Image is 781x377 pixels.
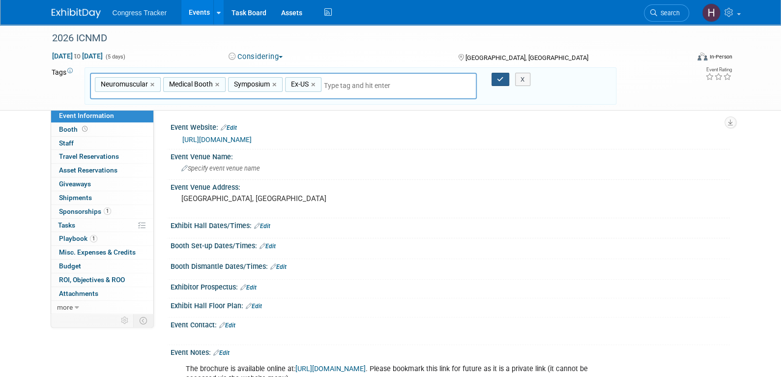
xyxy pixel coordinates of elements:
img: Format-Inperson.png [697,53,707,60]
img: Heather Jones [702,3,721,22]
div: Event Venue Address: [171,180,730,192]
div: In-Person [709,53,732,60]
a: Attachments [51,287,153,300]
span: Event Information [59,112,114,119]
a: Sponsorships1 [51,205,153,218]
span: Tasks [58,221,75,229]
div: Event Notes: [171,345,730,358]
span: Giveaways [59,180,91,188]
div: Booth Set-up Dates/Times: [171,238,730,251]
span: Booth not reserved yet [80,125,89,133]
a: × [311,79,318,90]
a: Giveaways [51,177,153,191]
div: Event Website: [171,120,730,133]
a: Edit [213,349,230,356]
span: [GEOGRAPHIC_DATA], [GEOGRAPHIC_DATA] [465,54,588,61]
span: Budget [59,262,81,270]
a: [URL][DOMAIN_NAME] [295,365,366,373]
div: Event Rating [705,67,731,72]
span: [DATE] [DATE] [52,52,103,60]
a: × [272,79,279,90]
pre: [GEOGRAPHIC_DATA], [GEOGRAPHIC_DATA] [181,194,393,203]
div: Event Venue Name: [171,149,730,162]
span: Sponsorships [59,207,111,215]
button: Considering [225,52,287,62]
a: Edit [260,243,276,250]
span: Medical Booth [167,79,213,89]
img: ExhibitDay [52,8,101,18]
div: Event Format [631,51,732,66]
span: Ex-US [289,79,309,89]
span: Search [657,9,680,17]
span: Asset Reservations [59,166,117,174]
div: Exhibitor Prospectus: [171,280,730,292]
a: [URL][DOMAIN_NAME] [182,136,252,144]
a: Edit [246,303,262,310]
span: Neuromuscular [99,79,148,89]
a: Asset Reservations [51,164,153,177]
td: Toggle Event Tabs [133,314,153,327]
a: Tasks [51,219,153,232]
a: × [150,79,157,90]
a: Edit [219,322,235,329]
div: Event Contact: [171,318,730,330]
td: Personalize Event Tab Strip [116,314,134,327]
a: Shipments [51,191,153,204]
a: × [215,79,222,90]
span: 1 [104,207,111,215]
a: Staff [51,137,153,150]
a: Edit [221,124,237,131]
a: Edit [240,284,257,291]
a: Search [644,4,689,22]
div: 2026 ICNMD [49,29,674,47]
a: Edit [270,263,287,270]
a: Edit [254,223,270,230]
span: 1 [90,235,97,242]
span: Symposium [232,79,270,89]
span: Booth [59,125,89,133]
span: more [57,303,73,311]
span: to [73,52,82,60]
a: Event Information [51,109,153,122]
a: Booth [51,123,153,136]
span: Playbook [59,234,97,242]
span: Travel Reservations [59,152,119,160]
button: X [515,73,530,87]
span: Shipments [59,194,92,202]
a: Misc. Expenses & Credits [51,246,153,259]
a: Budget [51,260,153,273]
span: Staff [59,139,74,147]
div: Exhibit Hall Floor Plan: [171,298,730,311]
div: Booth Dismantle Dates/Times: [171,259,730,272]
span: (5 days) [105,54,125,60]
span: Specify event venue name [181,165,260,172]
a: Playbook1 [51,232,153,245]
span: Congress Tracker [113,9,167,17]
input: Type tag and hit enter [324,81,462,90]
span: Misc. Expenses & Credits [59,248,136,256]
td: Tags [52,67,76,105]
div: Exhibit Hall Dates/Times: [171,218,730,231]
a: more [51,301,153,314]
span: ROI, Objectives & ROO [59,276,125,284]
a: ROI, Objectives & ROO [51,273,153,287]
a: Travel Reservations [51,150,153,163]
span: Attachments [59,290,98,297]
